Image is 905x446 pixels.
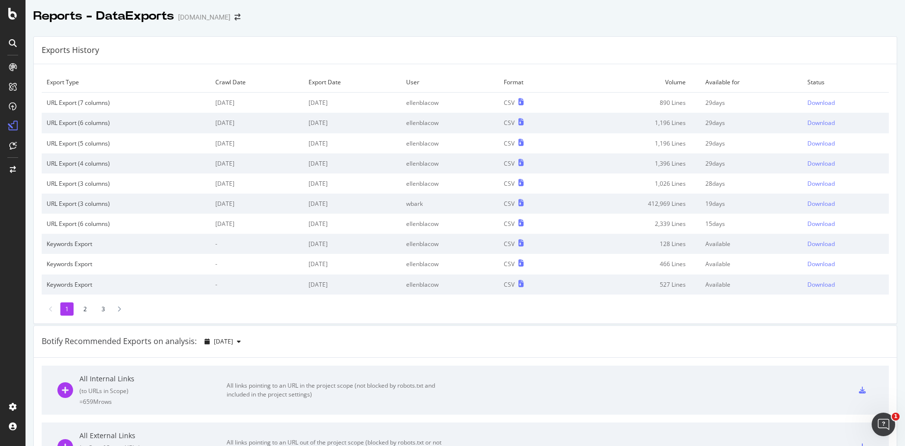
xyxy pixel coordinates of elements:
div: arrow-right-arrow-left [234,14,240,21]
div: ( to URLs in Scope ) [79,387,227,395]
td: [DATE] [210,194,304,214]
td: Volume [568,72,700,93]
td: [DATE] [304,194,401,214]
a: Download [807,179,884,188]
div: Download [807,220,835,228]
td: [DATE] [304,234,401,254]
td: 28 days [700,173,802,194]
td: [DATE] [304,254,401,274]
td: [DATE] [304,133,401,153]
td: 2,339 Lines [568,214,700,234]
td: 29 days [700,93,802,113]
a: Download [807,199,884,208]
td: [DATE] [210,153,304,173]
iframe: Intercom live chat [872,413,895,436]
div: Keywords Export [47,240,206,248]
td: 15 days [700,214,802,234]
div: All Internal Links [79,374,227,384]
a: Download [807,260,884,268]
div: Download [807,159,835,168]
span: 1 [892,413,900,421]
div: Download [807,240,835,248]
td: Export Type [42,72,210,93]
td: Format [499,72,568,93]
td: Available for [700,72,802,93]
a: Download [807,99,884,107]
a: Download [807,139,884,148]
td: [DATE] [210,214,304,234]
td: 890 Lines [568,93,700,113]
td: 1,396 Lines [568,153,700,173]
a: Download [807,240,884,248]
td: [DATE] [210,93,304,113]
td: 1,026 Lines [568,173,700,194]
td: 29 days [700,153,802,173]
div: CSV [504,99,515,107]
td: ellenblacow [401,254,499,274]
td: ellenblacow [401,214,499,234]
td: ellenblacow [401,274,499,295]
div: Reports - DataExports [33,8,174,25]
div: Keywords Export [47,280,206,289]
td: 412,969 Lines [568,194,700,214]
td: 527 Lines [568,274,700,295]
td: [DATE] [304,173,401,194]
div: CSV [504,139,515,148]
li: 2 [78,302,92,316]
li: 1 [60,302,74,316]
div: URL Export (4 columns) [47,159,206,168]
td: - [210,274,304,295]
div: Download [807,199,835,208]
td: User [401,72,499,93]
div: CSV [504,199,515,208]
div: csv-export [859,387,866,394]
td: [DATE] [304,93,401,113]
div: URL Export (3 columns) [47,179,206,188]
div: CSV [504,260,515,268]
a: Download [807,159,884,168]
li: 3 [97,302,110,316]
td: [DATE] [210,113,304,133]
td: 19 days [700,194,802,214]
td: Export Date [304,72,401,93]
td: - [210,234,304,254]
div: Exports History [42,45,99,56]
div: CSV [504,280,515,289]
div: Download [807,260,835,268]
td: ellenblacow [401,173,499,194]
td: 29 days [700,113,802,133]
div: Download [807,119,835,127]
td: [DATE] [304,274,401,295]
div: URL Export (6 columns) [47,119,206,127]
td: [DATE] [304,214,401,234]
div: [DOMAIN_NAME] [178,12,231,22]
div: Keywords Export [47,260,206,268]
button: [DATE] [201,334,245,349]
td: 1,196 Lines [568,133,700,153]
div: = 659M rows [79,397,227,406]
td: ellenblacow [401,113,499,133]
div: URL Export (6 columns) [47,220,206,228]
td: Status [802,72,889,93]
div: CSV [504,179,515,188]
td: [DATE] [304,113,401,133]
td: Crawl Date [210,72,304,93]
a: Download [807,119,884,127]
td: [DATE] [210,133,304,153]
td: [DATE] [210,173,304,194]
td: 466 Lines [568,254,700,274]
div: CSV [504,159,515,168]
td: ellenblacow [401,93,499,113]
td: ellenblacow [401,133,499,153]
div: Available [705,240,798,248]
div: Download [807,179,835,188]
div: All links pointing to an URL in the project scope (not blocked by robots.txt and included in the ... [227,381,447,399]
td: 1,196 Lines [568,113,700,133]
div: Available [705,280,798,289]
div: All External Links [79,431,227,441]
div: Available [705,260,798,268]
td: ellenblacow [401,234,499,254]
td: 128 Lines [568,234,700,254]
div: URL Export (3 columns) [47,199,206,208]
a: Download [807,220,884,228]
